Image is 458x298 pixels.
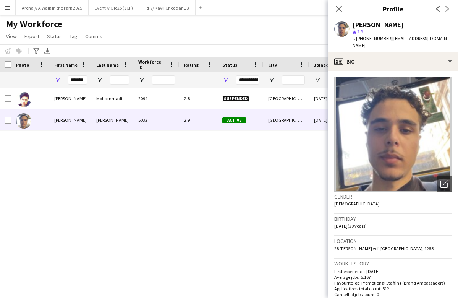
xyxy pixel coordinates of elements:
[334,291,452,297] p: Cancelled jobs count: 0
[50,88,92,109] div: [PERSON_NAME]
[134,88,180,109] div: 2094
[70,33,78,40] span: Tag
[222,117,246,123] span: Active
[66,31,81,41] a: Tag
[16,92,31,107] img: Amir Hussein Mohammadi
[328,75,351,85] input: Joined Filter Input
[184,62,199,68] span: Rating
[6,33,17,40] span: View
[6,18,62,30] span: My Workforce
[314,62,329,68] span: Joined
[44,31,65,41] a: Status
[54,62,78,68] span: First Name
[334,246,434,251] span: 28 [PERSON_NAME] vei, [GEOGRAPHIC_DATA], 1255
[314,77,321,83] button: Open Filter Menu
[89,0,139,15] button: Event // Ole25 (JCP)
[16,62,29,68] span: Photo
[92,109,134,130] div: [PERSON_NAME]
[268,62,277,68] span: City
[353,21,404,28] div: [PERSON_NAME]
[110,75,129,85] input: Last Name Filter Input
[328,4,458,14] h3: Profile
[21,31,42,41] a: Export
[50,109,92,130] div: [PERSON_NAME]
[16,0,89,15] button: Arena // A Walk in the Park 2025
[138,59,166,70] span: Workforce ID
[353,36,449,48] span: | [EMAIL_ADDRESS][DOMAIN_NAME]
[138,77,145,83] button: Open Filter Menu
[334,201,380,207] span: [DEMOGRAPHIC_DATA]
[152,75,175,85] input: Workforce ID Filter Input
[334,223,367,229] span: [DATE] (20 years)
[92,88,134,109] div: Mohammadi
[54,77,61,83] button: Open Filter Menu
[82,31,105,41] a: Comms
[334,77,452,192] img: Crew avatar or photo
[32,46,41,55] app-action-btn: Advanced filters
[334,269,452,274] p: First experience: [DATE]
[309,109,355,130] div: [DATE]
[264,88,309,109] div: [GEOGRAPHIC_DATA]
[85,33,102,40] span: Comms
[282,75,305,85] input: City Filter Input
[16,113,31,129] img: Hussein Alsaedi
[334,215,452,222] h3: Birthday
[68,75,87,85] input: First Name Filter Input
[334,193,452,200] h3: Gender
[334,286,452,291] p: Applications total count: 512
[3,31,20,41] a: View
[334,274,452,280] p: Average jobs: 5.167
[437,176,452,192] div: Open photos pop-in
[264,109,309,130] div: [GEOGRAPHIC_DATA]
[334,260,452,267] h3: Work history
[222,96,249,102] span: Suspended
[334,238,452,244] h3: Location
[222,62,237,68] span: Status
[180,88,218,109] div: 2.8
[47,33,62,40] span: Status
[139,0,196,15] button: RF // Kavli Cheddar Q3
[134,109,180,130] div: 5032
[268,77,275,83] button: Open Filter Menu
[96,77,103,83] button: Open Filter Menu
[180,109,218,130] div: 2.9
[357,29,363,34] span: 2.9
[24,33,39,40] span: Export
[353,36,392,41] span: t. [PHONE_NUMBER]
[309,88,355,109] div: [DATE]
[334,280,452,286] p: Favourite job: Promotional Staffing (Brand Ambassadors)
[222,77,229,83] button: Open Filter Menu
[328,52,458,71] div: Bio
[43,46,52,55] app-action-btn: Export XLSX
[96,62,119,68] span: Last Name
